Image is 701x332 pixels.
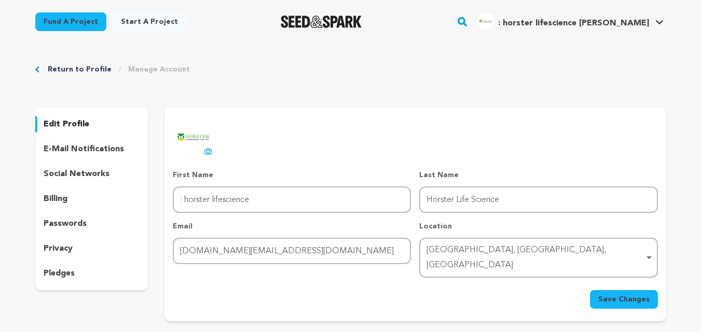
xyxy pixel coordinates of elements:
[173,186,411,213] input: First Name
[281,16,362,28] img: Seed&Spark Logo Dark Mode
[35,12,106,31] a: Fund a project
[35,240,148,257] button: privacy
[173,221,411,232] p: Email
[598,294,650,305] span: Save Changes
[44,193,67,205] p: billing
[590,290,658,309] button: Save Changes
[44,218,87,230] p: passwords
[477,13,649,30] div: : horster lifescience H.'s Profile
[44,242,73,255] p: privacy
[173,238,411,264] input: Email
[477,13,494,30] img: 7aead3a9524f6e19.png
[113,12,186,31] a: Start a project
[44,118,89,131] p: edit profile
[419,186,657,213] input: Last Name
[44,267,75,280] p: pledges
[475,11,666,33] span: : horster lifescience H.'s Profile
[35,116,148,133] button: edit profile
[35,215,148,232] button: passwords
[48,64,112,75] a: Return to Profile
[419,221,657,232] p: Location
[35,191,148,207] button: billing
[498,19,649,27] span: : horster lifescience [PERSON_NAME]
[44,143,124,155] p: e-mail notifications
[427,243,644,273] div: [GEOGRAPHIC_DATA], [GEOGRAPHIC_DATA], [GEOGRAPHIC_DATA]
[128,64,190,75] a: Manage Account
[35,64,666,75] div: Breadcrumb
[44,168,109,180] p: social networks
[475,11,666,30] a: : horster lifescience H.'s Profile
[35,265,148,282] button: pledges
[281,16,362,28] a: Seed&Spark Homepage
[35,141,148,157] button: e-mail notifications
[35,166,148,182] button: social networks
[173,170,411,180] p: First Name
[419,170,657,180] p: Last Name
